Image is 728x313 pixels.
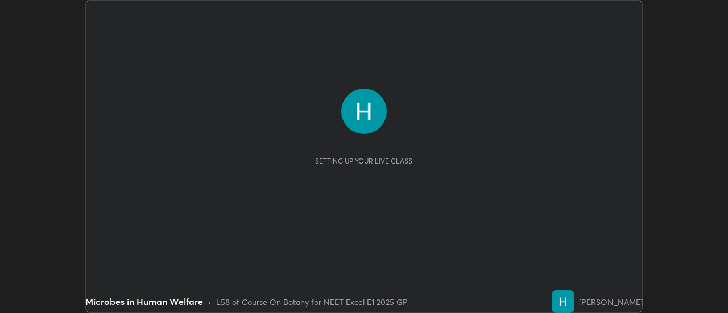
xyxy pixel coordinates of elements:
[579,296,643,308] div: [PERSON_NAME]
[341,89,387,134] img: 000e462402ac40b8a20d8e5952cb4aa4.16756136_3
[552,290,574,313] img: 000e462402ac40b8a20d8e5952cb4aa4.16756136_3
[315,157,412,165] div: Setting up your live class
[216,296,408,308] div: L58 of Course On Botany for NEET Excel E1 2025 GP
[85,295,203,308] div: Microbes in Human Welfare
[208,296,212,308] div: •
